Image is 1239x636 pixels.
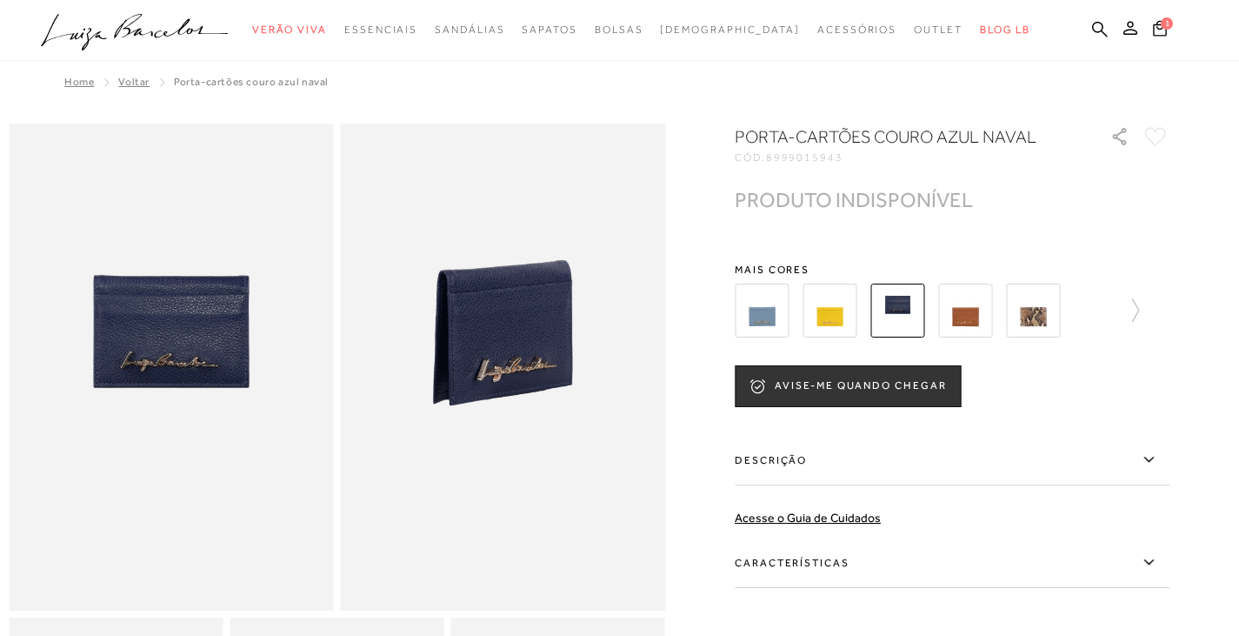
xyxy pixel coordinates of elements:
[817,23,896,36] span: Acessórios
[766,151,843,164] span: 8999015943
[735,152,1082,163] div: CÓD:
[252,23,327,36] span: Verão Viva
[595,14,643,46] a: categoryNavScreenReaderText
[1148,19,1172,43] button: 1
[817,14,896,46] a: categoryNavScreenReaderText
[64,76,94,88] a: Home
[735,191,973,209] div: PRODUTO INDISPONÍVEL
[1006,284,1060,338] img: PORTA-CARTÕES COURO COBRA NATURAL
[435,14,504,46] a: categoryNavScreenReaderText
[735,538,1169,588] label: Características
[522,14,576,46] a: categoryNavScreenReaderText
[9,124,334,611] img: image
[735,435,1169,485] label: Descrição
[938,284,992,338] img: PORTA-CARTÕES COURO CARAMELO
[735,284,789,338] img: PORTA-CARTÕES AZUL CELESTINE
[735,124,1061,149] h1: PORTA-CARTÕES COURO AZUL NAVAL
[1161,17,1173,30] span: 1
[914,14,963,46] a: categoryNavScreenReaderText
[252,14,327,46] a: categoryNavScreenReaderText
[870,284,924,338] img: PORTA-CARTÕES COURO AZUL NAVAL
[980,23,1030,36] span: BLOG LB
[660,23,800,36] span: [DEMOGRAPHIC_DATA]
[435,23,504,36] span: Sandálias
[595,23,643,36] span: Bolsas
[735,365,961,407] button: AVISE-ME QUANDO CHEGAR
[522,23,576,36] span: Sapatos
[914,23,963,36] span: Outlet
[344,23,417,36] span: Essenciais
[118,76,150,88] a: Voltar
[174,76,329,88] span: PORTA-CARTÕES COURO AZUL NAVAL
[803,284,856,338] img: PORTA-CARTÕES COURO AMARELO HONEY
[660,14,800,46] a: noSubCategoriesText
[980,14,1030,46] a: BLOG LB
[735,264,1169,275] span: Mais cores
[735,511,881,525] a: Acesse o Guia de Cuidados
[344,14,417,46] a: categoryNavScreenReaderText
[341,124,666,611] img: image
